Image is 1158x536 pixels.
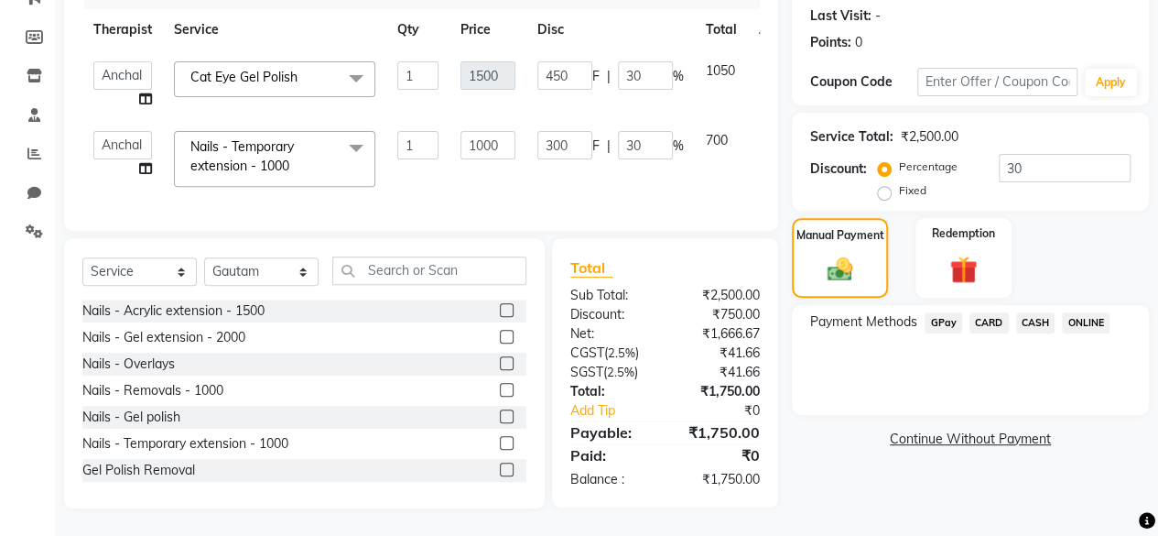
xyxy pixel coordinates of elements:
[557,421,666,443] div: Payable:
[607,365,634,379] span: 2.5%
[796,227,884,244] label: Manual Payment
[917,68,1077,96] input: Enter Offer / Coupon Code
[82,301,265,321] div: Nails - Acrylic extension - 1500
[810,159,867,179] div: Discount:
[855,33,862,52] div: 0
[557,344,666,363] div: ( )
[570,364,603,380] span: SGST
[875,6,881,26] div: -
[810,33,851,52] div: Points:
[673,67,684,86] span: %
[608,345,635,360] span: 2.5%
[526,9,695,50] th: Disc
[665,421,774,443] div: ₹1,750.00
[82,434,288,454] div: Nails - Temporary extension - 1000
[901,127,958,147] div: ₹2,500.00
[449,9,526,50] th: Price
[570,345,604,361] span: CGST
[683,401,774,421] div: ₹0
[665,363,774,382] div: ₹41.66
[665,382,774,401] div: ₹1,750.00
[82,328,245,347] div: Nails - Gel extension - 2000
[810,72,917,92] div: Coupon Code
[592,137,600,156] span: F
[932,225,995,242] label: Redemption
[810,6,871,26] div: Last Visit:
[557,305,666,324] div: Discount:
[557,444,666,466] div: Paid:
[665,324,774,344] div: ₹1,666.67
[190,69,298,85] span: Cat Eye Gel Polish
[819,255,861,284] img: _cash.svg
[592,67,600,86] span: F
[665,344,774,363] div: ₹41.66
[82,381,223,400] div: Nails - Removals - 1000
[557,286,666,305] div: Sub Total:
[570,258,612,278] span: Total
[665,305,774,324] div: ₹750.00
[899,159,958,175] label: Percentage
[190,138,294,174] span: Nails - Temporary extension - 1000
[706,132,728,148] span: 700
[969,312,1009,334] span: CARD
[607,137,611,156] span: |
[386,9,449,50] th: Qty
[810,127,893,147] div: Service Total:
[665,470,774,489] div: ₹1,750.00
[665,286,774,305] div: ₹2,500.00
[695,9,748,50] th: Total
[298,69,306,85] a: x
[795,430,1145,449] a: Continue Without Payment
[1016,312,1055,334] span: CASH
[925,312,962,334] span: GPay
[706,62,735,79] span: 1050
[748,9,808,50] th: Action
[82,9,163,50] th: Therapist
[557,470,666,489] div: Balance :
[607,67,611,86] span: |
[557,401,683,421] a: Add Tip
[665,444,774,466] div: ₹0
[332,257,526,285] input: Search or Scan
[163,9,386,50] th: Service
[82,461,195,480] div: Gel Polish Removal
[941,253,986,287] img: _gift.svg
[289,158,298,174] a: x
[82,355,175,374] div: Nails - Overlays
[1062,312,1109,334] span: ONLINE
[810,312,917,332] span: Payment Methods
[557,324,666,344] div: Net:
[1085,69,1137,96] button: Apply
[82,408,180,427] div: Nails - Gel polish
[557,363,666,382] div: ( )
[557,382,666,401] div: Total:
[673,137,684,156] span: %
[899,182,926,199] label: Fixed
